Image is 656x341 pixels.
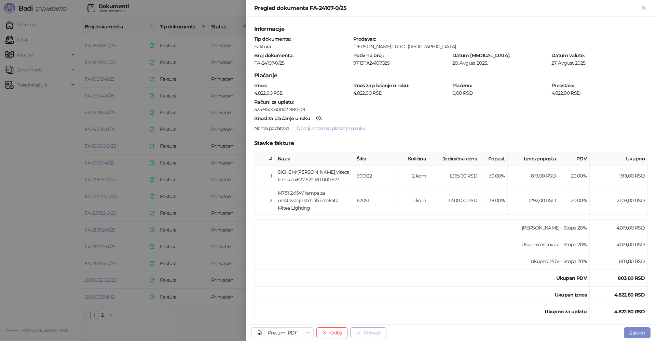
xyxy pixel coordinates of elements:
td: 1 kom [395,186,429,215]
td: 1.365,00 RSD [429,166,480,186]
strong: Preostalo : [551,82,574,89]
td: 4.019,00 RSD [590,220,648,236]
div: 97 [353,60,359,66]
strong: Broj dokumenta : [254,52,293,58]
div: Faktura [254,43,351,50]
div: 0,00 RSD [452,90,549,96]
td: 1.292,00 RSD [508,186,559,215]
th: # [255,152,275,166]
div: 4.822,80 RSD [254,90,351,96]
td: 819,00 RSD [508,166,559,186]
th: Iznos popusta [508,152,559,166]
div: 4.822,80 RSD [551,90,648,96]
strong: Ukupan PDV [556,275,587,281]
td: 2 [255,186,275,215]
td: Ukupno osnovica - Stopa 20% [255,236,590,253]
div: Pregled dokumenta FA-24107-0/25 [254,4,640,12]
strong: Ukupan iznos [555,292,587,298]
strong: Datum [MEDICAL_DATA] : [452,52,510,58]
div: FA-24107-0/25 [254,60,351,66]
div: . [254,123,648,134]
span: Nema podataka [254,125,289,131]
td: 900132 [354,166,395,186]
td: 1.911,00 RSD [590,166,648,186]
div: 325-9500500421980-09 [254,106,648,113]
strong: Iznos za plaćanje u roku : [353,82,409,89]
h5: Stavke fakture [254,139,648,147]
td: [PERSON_NAME] - Stopa 20% [255,220,590,236]
button: Zatvori [640,4,648,12]
div: 4.822,80 RSD [353,90,450,96]
td: 2 kom [395,166,429,186]
strong: Tip dokumenta : [254,36,291,42]
span: ellipsis [306,330,311,335]
div: Preuzmi PDF [268,330,298,336]
strong: Plaćeno : [452,82,472,89]
strong: 4.822,80 RSD [614,292,645,298]
strong: Prodavac : [353,36,376,42]
th: Popust [480,152,508,166]
h5: Informacije [254,25,648,33]
td: 2.108,00 RSD [590,186,648,215]
strong: Poziv na broj : [353,52,383,58]
th: PDV [559,152,590,166]
td: Ukupno PDV - Stopa 20% [255,253,590,270]
a: Preuzmi PDF [251,327,303,338]
div: 20. Avgust 2025. [452,60,549,66]
button: Dodaj iznose za plaćanje u roku [291,123,370,134]
th: Ukupno [590,152,648,166]
button: Prihvati [350,327,386,338]
td: 38,00% [480,186,508,215]
th: Šifra [354,152,395,166]
span: 20,00 % [571,173,587,179]
th: Jedinična cena [429,152,480,166]
td: 803,80 RSD [590,253,648,270]
td: 30,00% [480,166,508,186]
div: Iznosi za plaćanje u roku [254,116,310,121]
div: 27. Avgust 2025. [551,60,648,66]
th: Količina [395,152,429,166]
td: 3.400,00 RSD [429,186,480,215]
strong: Računi za uplatu : [254,99,294,105]
button: Zatvori [624,327,651,338]
div: 13FA24107025 [359,60,449,66]
div: SICHEM/[PERSON_NAME] viseca lampa 1xE27 E22.120.000.E27 [278,168,351,183]
strong: Ukupno za uplatu [545,309,587,315]
th: Naziv [275,152,354,166]
td: 1 [255,166,275,186]
td: 4.019,00 RSD [590,236,648,253]
strong: 803,80 RSD [618,275,645,281]
strong: Iznos : [254,82,266,89]
td: 62051 [354,186,395,215]
div: M781 2x15W lampa za unistavanje stetnih insekata Mitea Lighting [278,189,351,212]
h5: Plaćanje [254,71,648,80]
strong: 4.822,80 RSD [614,309,645,315]
strong: : [254,115,322,121]
strong: Datum valute : [551,52,585,58]
div: [PERSON_NAME] D.O.O. [GEOGRAPHIC_DATA] [353,43,647,50]
button: Odbij [316,327,347,338]
span: 20,00 % [571,197,587,204]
